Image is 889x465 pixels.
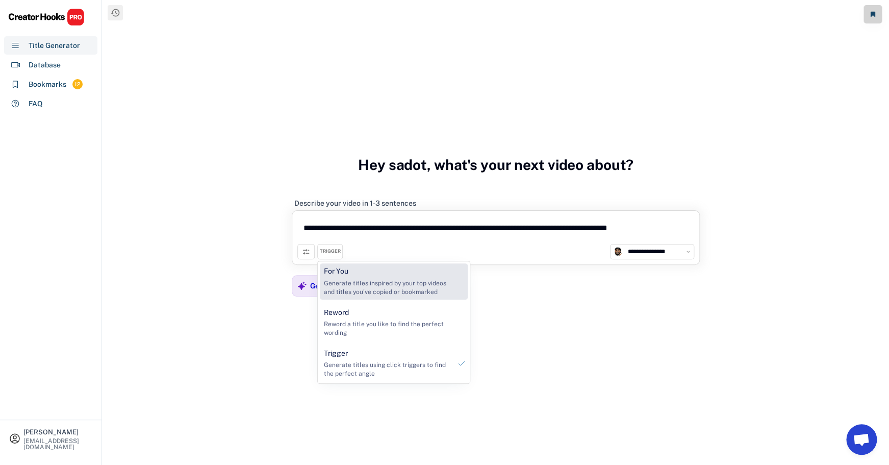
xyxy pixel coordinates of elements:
[324,279,451,297] div: Generate titles inspired by your top videos and titles you've copied or bookmarked
[294,199,416,208] div: Describe your video in 1-3 sentences
[23,438,93,450] div: [EMAIL_ADDRESS][DOMAIN_NAME]
[23,429,93,435] div: [PERSON_NAME]
[320,248,341,255] div: TRIGGER
[324,320,451,337] div: Reword a title you like to find the perfect wording
[29,99,43,109] div: FAQ
[324,349,348,359] div: Trigger
[358,145,633,184] h3: Hey sadot, what's your next video about?
[324,308,349,318] div: Reword
[29,40,80,51] div: Title Generator
[29,60,61,70] div: Database
[324,266,348,277] div: For You
[324,361,451,378] div: Generate titles using click triggers to find the perfect angle
[613,247,622,256] img: channels4_profile.jpg
[72,80,83,89] div: 12
[310,281,379,290] div: Generate title ideas
[846,424,877,455] a: Open chat
[8,8,85,26] img: CHPRO%20Logo.svg
[29,79,66,90] div: Bookmarks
